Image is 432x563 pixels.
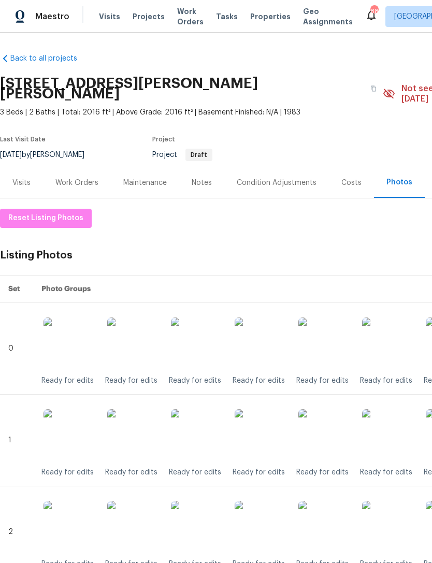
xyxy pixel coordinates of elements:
[152,151,212,158] span: Project
[41,467,94,478] div: Ready for edits
[250,11,291,22] span: Properties
[55,178,98,188] div: Work Orders
[105,376,157,386] div: Ready for edits
[360,467,412,478] div: Ready for edits
[169,467,221,478] div: Ready for edits
[360,376,412,386] div: Ready for edits
[237,178,316,188] div: Condition Adjustments
[8,212,83,225] span: Reset Listing Photos
[296,467,349,478] div: Ready for edits
[186,152,211,158] span: Draft
[41,376,94,386] div: Ready for edits
[341,178,362,188] div: Costs
[233,467,285,478] div: Ready for edits
[303,6,353,27] span: Geo Assignments
[99,11,120,22] span: Visits
[169,376,221,386] div: Ready for edits
[105,467,157,478] div: Ready for edits
[133,11,165,22] span: Projects
[216,13,238,20] span: Tasks
[233,376,285,386] div: Ready for edits
[123,178,167,188] div: Maintenance
[192,178,212,188] div: Notes
[364,79,383,98] button: Copy Address
[152,136,175,142] span: Project
[386,177,412,187] div: Photos
[296,376,349,386] div: Ready for edits
[370,6,378,17] div: 88
[35,11,69,22] span: Maestro
[177,6,204,27] span: Work Orders
[12,178,31,188] div: Visits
